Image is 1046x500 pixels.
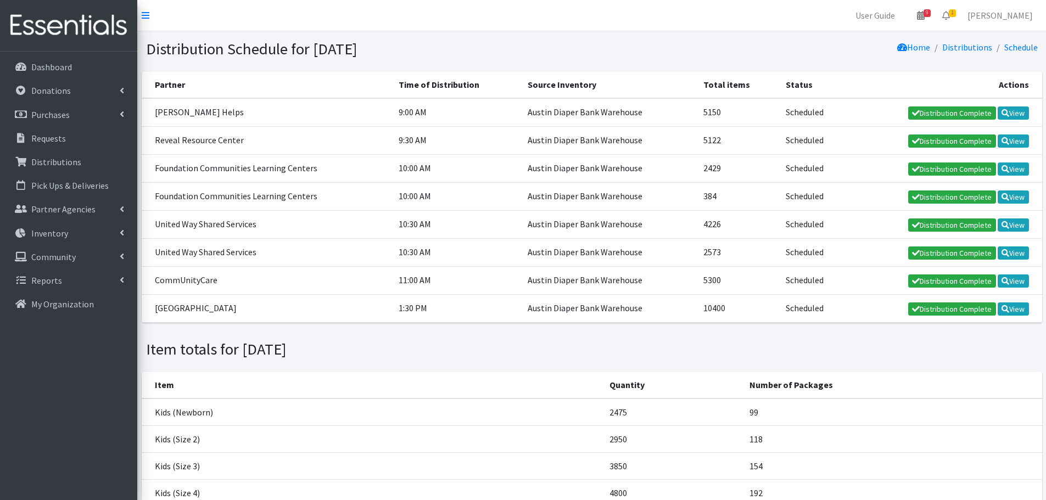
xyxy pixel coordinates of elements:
[142,425,603,452] td: Kids (Size 2)
[779,210,849,238] td: Scheduled
[998,106,1029,120] a: View
[142,398,603,426] td: Kids (Newborn)
[998,134,1029,148] a: View
[31,228,68,239] p: Inventory
[908,4,933,26] a: 9
[142,239,392,267] td: United Way Shared Services
[142,154,392,182] td: Foundation Communities Learning Centers
[697,126,779,154] td: 5122
[603,398,743,426] td: 2475
[521,126,697,154] td: Austin Diaper Bank Warehouse
[31,61,72,72] p: Dashboard
[4,293,133,315] a: My Organization
[31,180,109,191] p: Pick Ups & Deliveries
[4,80,133,102] a: Donations
[4,269,133,291] a: Reports
[392,126,521,154] td: 9:30 AM
[779,154,849,182] td: Scheduled
[142,372,603,398] th: Item
[603,425,743,452] td: 2950
[392,239,521,267] td: 10:30 AM
[142,98,392,127] td: [PERSON_NAME] Helps
[4,198,133,220] a: Partner Agencies
[998,162,1029,176] a: View
[779,71,849,98] th: Status
[942,42,992,53] a: Distributions
[4,175,133,196] a: Pick Ups & Deliveries
[697,239,779,267] td: 2573
[4,104,133,126] a: Purchases
[31,85,71,96] p: Donations
[998,302,1029,316] a: View
[4,151,133,173] a: Distributions
[779,295,849,323] td: Scheduled
[603,452,743,479] td: 3850
[697,210,779,238] td: 4226
[697,182,779,210] td: 384
[933,4,959,26] a: 1
[392,295,521,323] td: 1:30 PM
[521,154,697,182] td: Austin Diaper Bank Warehouse
[392,154,521,182] td: 10:00 AM
[998,246,1029,260] a: View
[908,246,996,260] a: Distribution Complete
[743,425,1042,452] td: 118
[521,210,697,238] td: Austin Diaper Bank Warehouse
[779,182,849,210] td: Scheduled
[697,295,779,323] td: 10400
[959,4,1042,26] a: [PERSON_NAME]
[697,267,779,295] td: 5300
[998,218,1029,232] a: View
[998,190,1029,204] a: View
[521,98,697,127] td: Austin Diaper Bank Warehouse
[521,267,697,295] td: Austin Diaper Bank Warehouse
[697,98,779,127] td: 5150
[142,210,392,238] td: United Way Shared Services
[847,4,904,26] a: User Guide
[743,452,1042,479] td: 154
[521,295,697,323] td: Austin Diaper Bank Warehouse
[4,246,133,268] a: Community
[142,452,603,479] td: Kids (Size 3)
[697,154,779,182] td: 2429
[4,127,133,149] a: Requests
[142,71,392,98] th: Partner
[31,109,70,120] p: Purchases
[521,182,697,210] td: Austin Diaper Bank Warehouse
[779,239,849,267] td: Scheduled
[924,9,931,17] span: 9
[779,126,849,154] td: Scheduled
[4,56,133,78] a: Dashboard
[908,218,996,232] a: Distribution Complete
[31,133,66,144] p: Requests
[897,42,930,53] a: Home
[521,71,697,98] th: Source Inventory
[908,302,996,316] a: Distribution Complete
[142,295,392,323] td: [GEOGRAPHIC_DATA]
[146,340,588,359] h1: Item totals for [DATE]
[1004,42,1038,53] a: Schedule
[142,126,392,154] td: Reveal Resource Center
[142,182,392,210] td: Foundation Communities Learning Centers
[908,162,996,176] a: Distribution Complete
[743,398,1042,426] td: 99
[31,251,76,262] p: Community
[908,106,996,120] a: Distribution Complete
[392,98,521,127] td: 9:00 AM
[31,156,81,167] p: Distributions
[31,204,96,215] p: Partner Agencies
[779,98,849,127] td: Scheduled
[908,274,996,288] a: Distribution Complete
[392,182,521,210] td: 10:00 AM
[142,267,392,295] td: CommUnityCare
[31,275,62,286] p: Reports
[743,372,1042,398] th: Number of Packages
[521,239,697,267] td: Austin Diaper Bank Warehouse
[998,274,1029,288] a: View
[908,134,996,148] a: Distribution Complete
[4,222,133,244] a: Inventory
[908,190,996,204] a: Distribution Complete
[31,299,94,310] p: My Organization
[849,71,1042,98] th: Actions
[603,372,743,398] th: Quantity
